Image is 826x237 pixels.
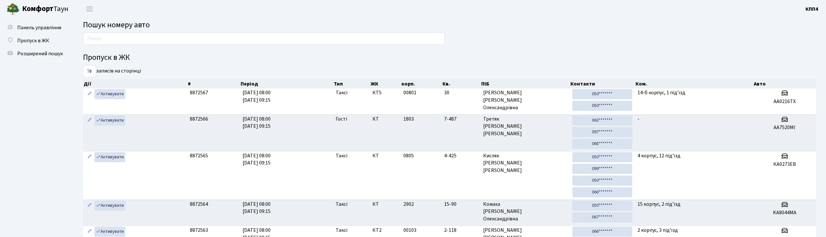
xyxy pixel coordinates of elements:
[403,201,414,208] span: 2902
[637,201,681,208] span: 15 корпус, 2 під'їзд
[3,34,68,47] a: Пропуск в ЖК
[444,201,478,208] span: 15-90
[81,4,98,14] button: Переключити навігацію
[637,115,639,123] span: -
[370,79,401,88] th: ЖК
[756,125,814,131] h5: АА7520МІ
[336,227,347,234] span: Таксі
[3,47,68,60] a: Розширений пошук
[83,65,96,77] select: записів на сторінці
[17,24,61,31] span: Панель управління
[243,89,271,104] span: [DATE] 08:00 [DATE] 09:15
[86,201,93,211] a: Редагувати
[481,79,570,88] th: ПІБ
[187,79,240,88] th: #
[372,115,398,123] span: КТ
[756,161,814,167] h5: КА0273ЕВ
[336,89,347,97] span: Таксі
[372,152,398,160] span: КТ
[753,79,816,88] th: Авто
[444,227,478,234] span: 2-118
[243,152,271,167] span: [DATE] 08:00 [DATE] 09:15
[94,227,125,237] a: Активувати
[570,79,635,88] th: Контакти
[403,227,416,234] span: 00103
[483,152,567,175] span: Кисляк [PERSON_NAME] [PERSON_NAME]
[3,21,68,34] a: Панель управління
[372,227,398,234] span: КТ2
[94,152,125,162] a: Активувати
[756,210,814,216] h5: KA8044MA
[86,89,93,99] a: Редагувати
[805,5,818,13] a: КПП4
[22,4,68,15] span: Таун
[333,79,370,88] th: Тип
[190,89,208,96] span: 8872567
[372,89,398,97] span: КТ5
[86,152,93,162] a: Редагувати
[83,79,187,88] th: Дії
[637,227,678,234] span: 2 корпус, 3 під'їзд
[83,53,816,62] h4: Пропуск в ЖК
[243,115,271,130] span: [DATE] 08:00 [DATE] 09:15
[444,152,478,160] span: 4-425
[190,201,208,208] span: 8872564
[240,79,333,88] th: Період
[637,89,686,96] span: 14-б корпус, 1 під'їзд
[190,227,208,234] span: 8872563
[243,201,271,215] span: [DATE] 08:00 [DATE] 09:15
[483,115,567,138] span: Третяк [PERSON_NAME] [PERSON_NAME]
[17,50,63,57] span: Розширений пошук
[805,6,818,13] b: КПП4
[637,152,681,159] span: 4 корпус, 12 під'їзд
[403,152,414,159] span: 0805
[403,89,416,96] span: 00801
[442,79,481,88] th: Кв.
[444,89,478,97] span: 30
[483,201,567,223] span: Комаха [PERSON_NAME] Олександрівна
[7,3,20,16] img: logo.png
[635,79,753,88] th: Ком.
[483,89,567,112] span: [PERSON_NAME] [PERSON_NAME] Олександрівна
[22,4,53,14] b: Комфорт
[94,115,125,125] a: Активувати
[444,115,478,123] span: 7-487
[94,201,125,211] a: Активувати
[403,115,414,123] span: 1803
[401,79,442,88] th: корп.
[83,19,150,31] span: Пошук номеру авто
[83,33,445,45] input: Пошук
[190,115,208,123] span: 8872566
[336,201,347,208] span: Таксі
[190,152,208,159] span: 8872565
[17,37,49,44] span: Пропуск в ЖК
[94,89,125,99] a: Активувати
[336,115,347,123] span: Гості
[86,115,93,125] a: Редагувати
[336,152,347,160] span: Таксі
[372,201,398,208] span: КТ
[756,99,814,105] h5: AA0216TX
[83,65,141,77] label: записів на сторінці
[86,227,93,237] a: Редагувати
